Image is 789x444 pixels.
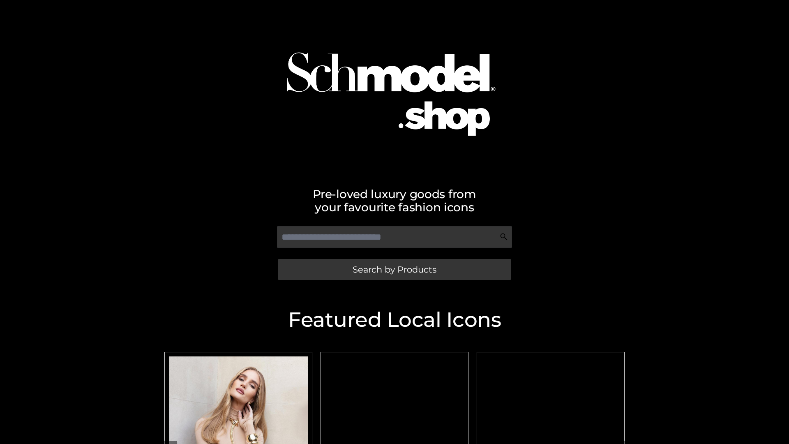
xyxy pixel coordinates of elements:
a: Search by Products [278,259,511,280]
img: Search Icon [500,233,508,241]
h2: Pre-loved luxury goods from your favourite fashion icons [160,187,629,214]
h2: Featured Local Icons​ [160,310,629,330]
span: Search by Products [353,265,436,274]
